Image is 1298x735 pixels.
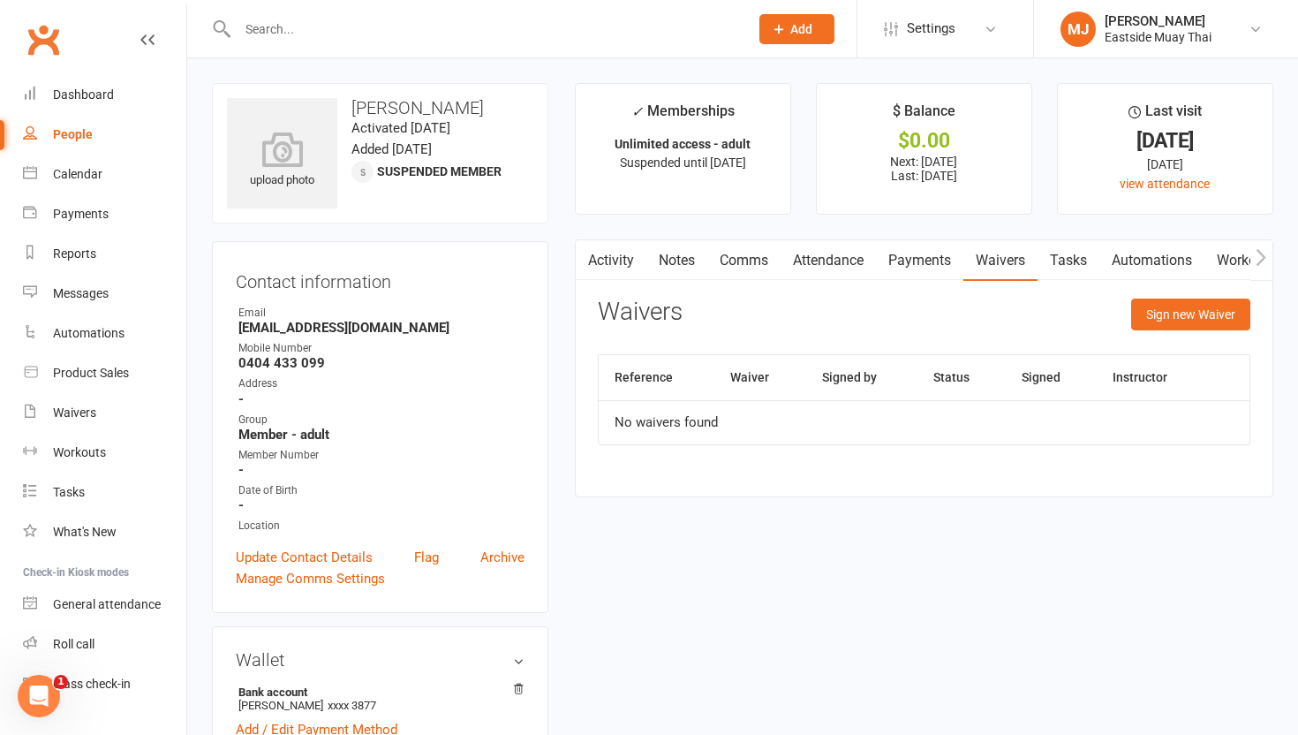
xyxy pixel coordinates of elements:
[21,18,65,62] a: Clubworx
[54,675,68,689] span: 1
[23,353,186,393] a: Product Sales
[23,234,186,274] a: Reports
[53,167,102,181] div: Calendar
[18,675,60,717] iframe: Intercom live chat
[23,512,186,552] a: What's New
[1060,11,1096,47] div: MJ
[53,405,96,420] div: Waivers
[227,132,337,190] div: upload photo
[53,246,96,261] div: Reports
[620,155,746,170] span: Suspended until [DATE]
[23,115,186,155] a: People
[833,155,1015,183] p: Next: [DATE] Last: [DATE]
[714,355,805,400] th: Waiver
[53,485,85,499] div: Tasks
[53,366,129,380] div: Product Sales
[23,314,186,353] a: Automations
[238,462,524,478] strong: -
[759,14,834,44] button: Add
[328,699,376,712] span: xxxx 3877
[1097,355,1209,400] th: Instructor
[23,274,186,314] a: Messages
[236,547,373,568] a: Update Contact Details
[238,686,516,699] strong: Bank account
[53,677,131,691] div: Class check-in
[53,597,161,611] div: General attendance
[238,391,524,407] strong: -
[806,355,918,400] th: Signed by
[599,355,715,400] th: Reference
[1099,240,1204,281] a: Automations
[377,164,502,178] span: Suspended member
[1204,240,1288,281] a: Workouts
[238,340,524,357] div: Mobile Number
[227,98,533,117] h3: [PERSON_NAME]
[23,393,186,433] a: Waivers
[23,664,186,704] a: Class kiosk mode
[236,568,385,589] a: Manage Comms Settings
[23,625,186,664] a: Roll call
[236,265,524,292] h3: Contact information
[238,482,524,499] div: Date of Birth
[1128,100,1202,132] div: Last visit
[707,240,781,281] a: Comms
[53,87,114,102] div: Dashboard
[631,100,735,133] div: Memberships
[907,9,955,49] span: Settings
[1120,177,1210,191] a: view attendance
[917,355,1005,400] th: Status
[23,75,186,115] a: Dashboard
[53,286,109,300] div: Messages
[53,525,117,539] div: What's New
[480,547,524,568] a: Archive
[598,299,683,326] h3: Waivers
[238,412,524,428] div: Group
[236,650,524,670] h3: Wallet
[833,132,1015,150] div: $0.00
[631,103,643,120] i: ✓
[1074,132,1256,150] div: [DATE]
[414,547,439,568] a: Flag
[599,400,1249,444] td: No waivers found
[53,127,93,141] div: People
[576,240,646,281] a: Activity
[236,683,524,715] li: [PERSON_NAME]
[238,497,524,513] strong: -
[53,637,94,651] div: Roll call
[1105,29,1211,45] div: Eastside Muay Thai
[876,240,963,281] a: Payments
[53,207,109,221] div: Payments
[232,17,736,42] input: Search...
[23,473,186,512] a: Tasks
[351,120,450,136] time: Activated [DATE]
[1074,155,1256,174] div: [DATE]
[23,585,186,625] a: General attendance kiosk mode
[1006,355,1097,400] th: Signed
[238,427,524,443] strong: Member - adult
[351,141,432,157] time: Added [DATE]
[23,155,186,194] a: Calendar
[790,22,812,36] span: Add
[1038,240,1099,281] a: Tasks
[1105,13,1211,29] div: [PERSON_NAME]
[1131,299,1250,330] button: Sign new Waiver
[615,137,751,151] strong: Unlimited access - adult
[238,518,524,534] div: Location
[646,240,707,281] a: Notes
[23,194,186,234] a: Payments
[781,240,876,281] a: Attendance
[238,375,524,392] div: Address
[238,355,524,371] strong: 0404 433 099
[53,445,106,459] div: Workouts
[893,100,955,132] div: $ Balance
[238,305,524,322] div: Email
[23,433,186,473] a: Workouts
[238,447,524,464] div: Member Number
[963,240,1038,281] a: Waivers
[53,326,125,340] div: Automations
[238,320,524,336] strong: [EMAIL_ADDRESS][DOMAIN_NAME]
